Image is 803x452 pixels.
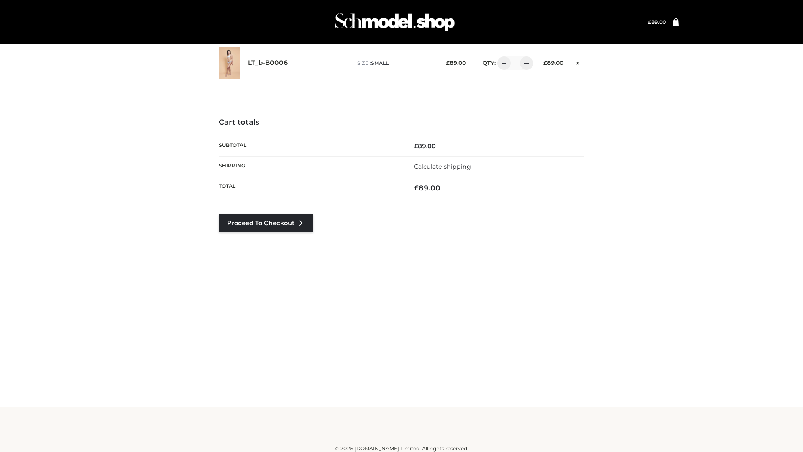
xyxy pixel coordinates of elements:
p: size : [357,59,433,67]
bdi: 89.00 [414,142,436,150]
a: Remove this item [572,56,584,67]
bdi: 89.00 [414,184,440,192]
a: Calculate shipping [414,163,471,170]
a: £89.00 [648,19,666,25]
th: Shipping [219,156,401,177]
span: £ [543,59,547,66]
span: SMALL [371,60,389,66]
div: QTY: [474,56,530,70]
img: Schmodel Admin 964 [332,5,458,39]
a: LT_b-B0006 [248,59,288,67]
th: Subtotal [219,136,401,156]
bdi: 89.00 [543,59,563,66]
span: £ [446,59,450,66]
span: £ [414,142,418,150]
bdi: 89.00 [446,59,466,66]
h4: Cart totals [219,118,584,127]
span: £ [414,184,419,192]
th: Total [219,177,401,199]
bdi: 89.00 [648,19,666,25]
a: Proceed to Checkout [219,214,313,232]
span: £ [648,19,651,25]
